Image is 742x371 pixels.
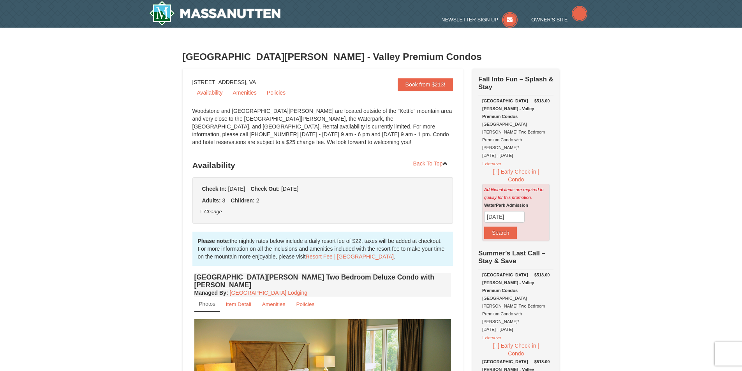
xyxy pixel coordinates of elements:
[482,271,550,333] div: [GEOGRAPHIC_DATA][PERSON_NAME] Two Bedroom Premium Condo with [PERSON_NAME]* [DATE] - [DATE]
[192,232,453,266] div: the nightly rates below include a daily resort fee of $22, taxes will be added at checkout. For m...
[231,197,254,204] strong: Children:
[484,203,528,207] strong: WaterPark Admission
[194,290,226,296] span: Managed By
[192,158,453,173] h3: Availability
[291,297,319,312] a: Policies
[281,186,298,192] span: [DATE]
[230,290,307,296] a: [GEOGRAPHIC_DATA] Lodging
[534,359,550,364] del: $518.00
[534,273,550,277] del: $518.00
[226,301,251,307] small: Item Detail
[228,87,261,98] a: Amenities
[482,158,501,167] button: Remove
[194,297,220,312] a: Photos
[482,98,534,119] strong: [GEOGRAPHIC_DATA][PERSON_NAME] - Valley Premium Condos
[441,17,498,23] span: Newsletter Sign Up
[531,17,568,23] span: Owner's Site
[484,187,543,200] em: Additional items are required to qualify for this promotion.
[482,167,550,184] button: [+] Early Check-in | Condo
[149,1,281,26] img: Massanutten Resort Logo
[149,1,281,26] a: Massanutten Resort
[534,98,550,103] del: $518.00
[398,78,453,91] a: Book from $213!
[257,297,291,312] a: Amenities
[221,297,256,312] a: Item Detail
[482,273,534,293] strong: [GEOGRAPHIC_DATA][PERSON_NAME] - Valley Premium Condos
[262,87,290,98] a: Policies
[306,253,394,260] a: Resort Fee | [GEOGRAPHIC_DATA]
[202,186,227,192] strong: Check In:
[478,76,553,91] strong: Fall Into Fun – Splash & Stay
[192,107,453,154] div: Woodstone and [GEOGRAPHIC_DATA][PERSON_NAME] are located outside of the "Kettle" mountain area an...
[198,238,230,244] strong: Please note:
[262,301,286,307] small: Amenities
[199,301,215,307] small: Photos
[478,250,545,265] strong: Summer’s Last Call – Stay & Save
[222,197,226,204] span: 3
[250,186,280,192] strong: Check Out:
[256,197,259,204] span: 2
[228,186,245,192] span: [DATE]
[482,97,550,159] div: [GEOGRAPHIC_DATA][PERSON_NAME] Two Bedroom Premium Condo with [PERSON_NAME]* [DATE] - [DATE]
[408,158,453,169] a: Back To Top
[202,197,221,204] strong: Adults:
[194,290,228,296] strong: :
[531,17,587,23] a: Owner's Site
[183,49,560,65] h3: [GEOGRAPHIC_DATA][PERSON_NAME] - Valley Premium Condos
[296,301,314,307] small: Policies
[192,87,227,98] a: Availability
[441,17,518,23] a: Newsletter Sign Up
[200,207,222,216] button: Change
[482,332,501,341] button: Remove
[484,227,517,239] button: Search
[194,273,451,289] h4: [GEOGRAPHIC_DATA][PERSON_NAME] Two Bedroom Deluxe Condo with [PERSON_NAME]
[482,341,550,358] button: [+] Early Check-in | Condo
